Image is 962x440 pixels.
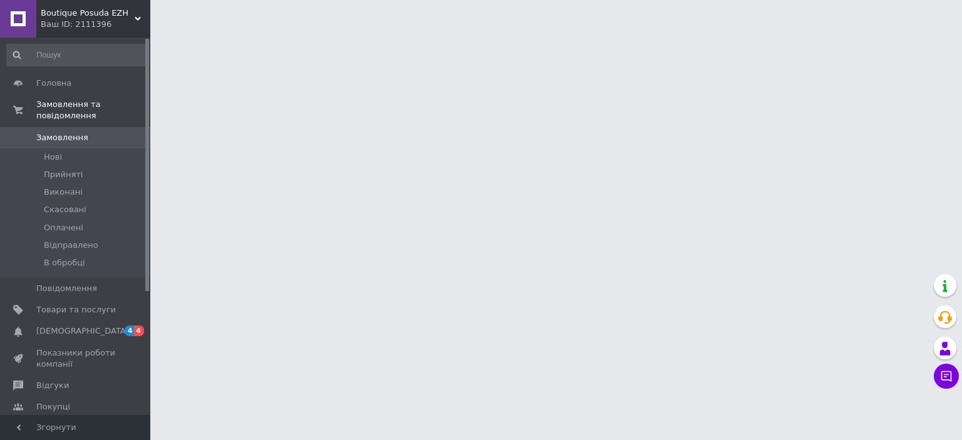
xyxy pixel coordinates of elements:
span: Прийняті [44,169,83,180]
span: Товари та послуги [36,304,116,315]
button: Чат з покупцем [934,364,959,389]
span: 4 [125,325,135,336]
span: 4 [134,325,144,336]
span: Скасовані [44,204,86,215]
span: Покупці [36,401,70,412]
span: Boutique Posuda EZH [41,8,135,19]
span: Головна [36,78,71,89]
span: Показники роботи компанії [36,347,116,370]
input: Пошук [6,44,148,66]
span: Нові [44,151,62,163]
span: [DEMOGRAPHIC_DATA] [36,325,129,337]
span: Повідомлення [36,283,97,294]
span: Замовлення та повідомлення [36,99,150,121]
div: Ваш ID: 2111396 [41,19,150,30]
span: Оплачені [44,222,83,233]
span: Відправлено [44,240,98,251]
span: Виконані [44,187,83,198]
span: В обробці [44,257,85,269]
span: Замовлення [36,132,88,143]
span: Відгуки [36,380,69,391]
